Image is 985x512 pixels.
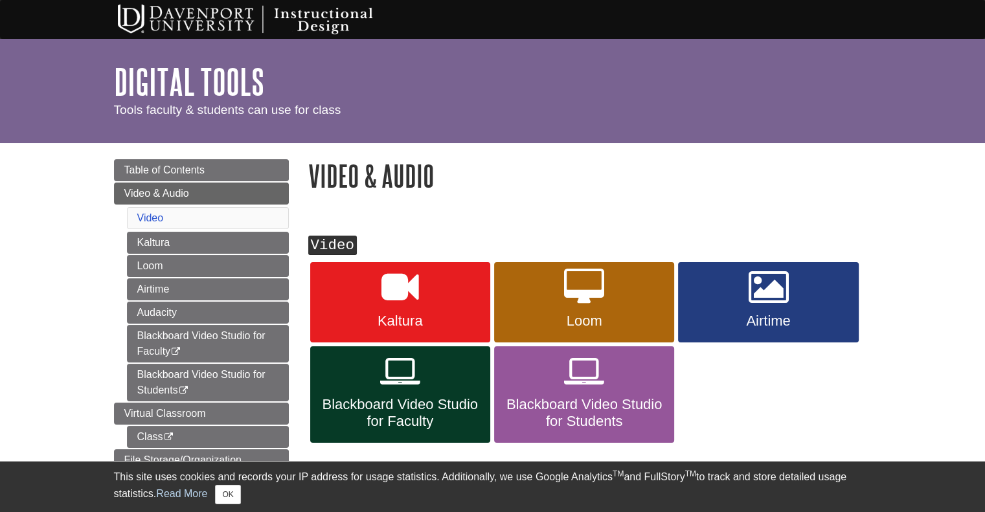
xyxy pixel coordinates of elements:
kbd: Video [308,236,357,255]
a: Audacity [127,302,289,324]
button: Close [215,485,240,504]
a: Airtime [127,278,289,300]
a: Digital Tools [114,61,264,102]
a: Blackboard Video Studio for Faculty [127,325,289,362]
a: Loom [494,262,674,342]
a: File Storage/Organization [114,449,289,471]
sup: TM [685,469,696,478]
sup: TM [613,469,624,478]
a: Video & Audio [114,183,289,205]
span: Video & Audio [124,188,189,199]
a: Blackboard Video Studio for Faculty [310,346,490,443]
span: Virtual Classroom [124,408,206,419]
i: This link opens in a new window [163,433,174,441]
span: Table of Contents [124,164,205,175]
span: Blackboard Video Studio for Students [504,396,664,430]
span: Loom [504,313,664,329]
a: Kaltura [310,262,490,342]
span: Blackboard Video Studio for Faculty [320,396,481,430]
a: Loom [127,255,289,277]
a: Table of Contents [114,159,289,181]
span: Tools faculty & students can use for class [114,103,341,117]
span: Airtime [688,313,848,329]
i: This link opens in a new window [178,386,189,395]
img: Davenport University Instructional Design [108,3,418,36]
a: Airtime [678,262,858,342]
a: Kaltura [127,232,289,254]
span: Kaltura [320,313,481,329]
a: Class [127,426,289,448]
a: Read More [156,488,207,499]
i: This link opens in a new window [170,348,181,356]
h1: Video & Audio [308,159,872,192]
span: File Storage/Organization [124,454,242,465]
a: Blackboard Video Studio for Students [127,364,289,401]
a: Virtual Classroom [114,403,289,425]
a: Video [137,212,164,223]
div: This site uses cookies and records your IP address for usage statistics. Additionally, we use Goo... [114,469,872,504]
a: Blackboard Video Studio for Students [494,346,674,443]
